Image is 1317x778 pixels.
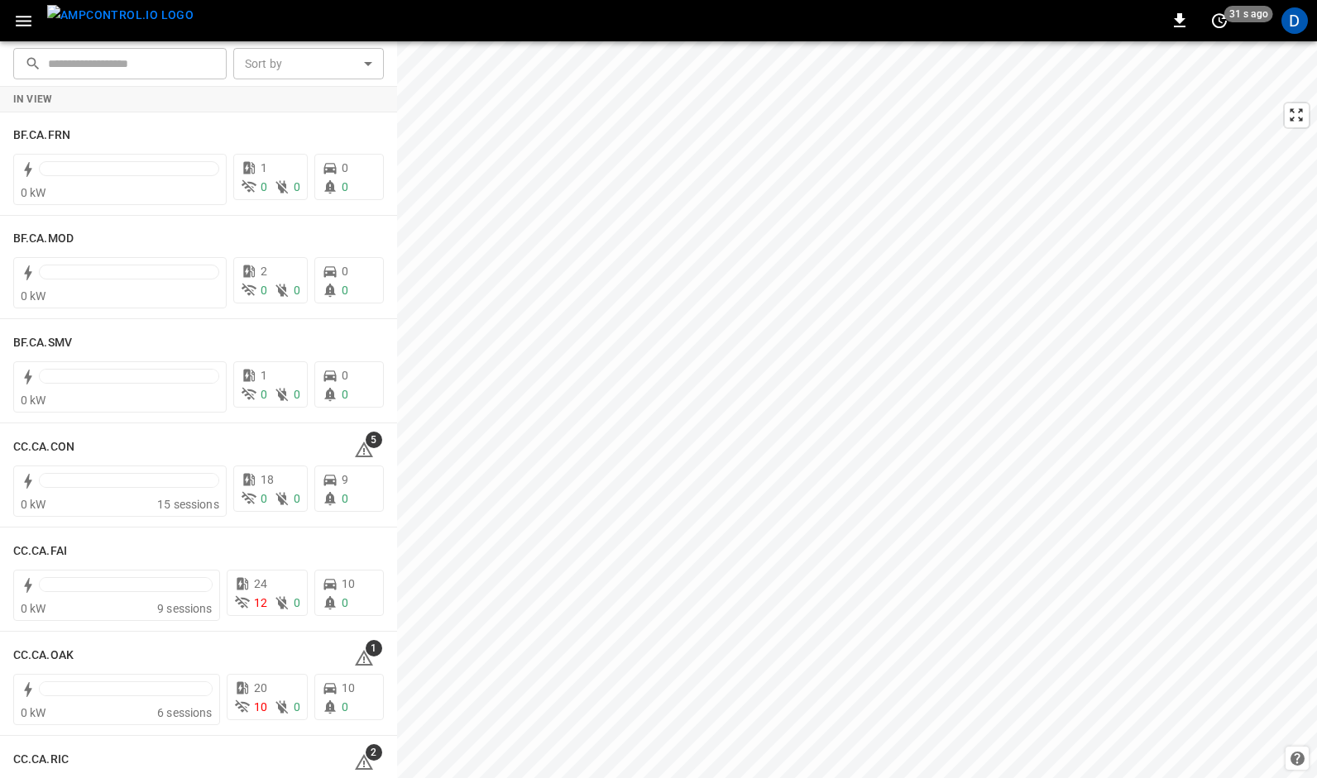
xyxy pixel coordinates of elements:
[397,41,1317,778] canvas: Map
[261,473,274,486] span: 18
[342,473,348,486] span: 9
[366,640,382,656] span: 1
[342,369,348,382] span: 0
[47,5,194,26] img: ampcontrol.io logo
[261,388,267,401] span: 0
[254,577,267,590] span: 24
[21,289,46,303] span: 0 kW
[13,438,74,456] h6: CC.CA.CON
[261,369,267,382] span: 1
[261,180,267,193] span: 0
[294,700,300,714] span: 0
[254,681,267,694] span: 20
[13,542,67,561] h6: CC.CA.FAI
[21,394,46,407] span: 0 kW
[261,161,267,174] span: 1
[21,706,46,719] span: 0 kW
[254,700,267,714] span: 10
[342,700,348,714] span: 0
[157,498,219,511] span: 15 sessions
[294,284,300,297] span: 0
[1206,7,1233,34] button: set refresh interval
[294,180,300,193] span: 0
[21,602,46,615] span: 0 kW
[342,681,355,694] span: 10
[13,647,74,665] h6: CC.CA.OAK
[157,706,213,719] span: 6 sessions
[261,284,267,297] span: 0
[342,388,348,401] span: 0
[157,602,213,615] span: 9 sessions
[13,751,69,769] h6: CC.CA.RIC
[254,596,267,609] span: 12
[294,492,300,505] span: 0
[261,265,267,278] span: 2
[21,186,46,199] span: 0 kW
[342,577,355,590] span: 10
[342,180,348,193] span: 0
[21,498,46,511] span: 0 kW
[13,230,74,248] h6: BF.CA.MOD
[366,744,382,761] span: 2
[13,334,72,352] h6: BF.CA.SMV
[1281,7,1308,34] div: profile-icon
[13,126,70,145] h6: BF.CA.FRN
[261,492,267,505] span: 0
[342,161,348,174] span: 0
[342,596,348,609] span: 0
[366,432,382,448] span: 5
[294,388,300,401] span: 0
[13,93,53,105] strong: In View
[342,284,348,297] span: 0
[1224,6,1273,22] span: 31 s ago
[342,492,348,505] span: 0
[294,596,300,609] span: 0
[342,265,348,278] span: 0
